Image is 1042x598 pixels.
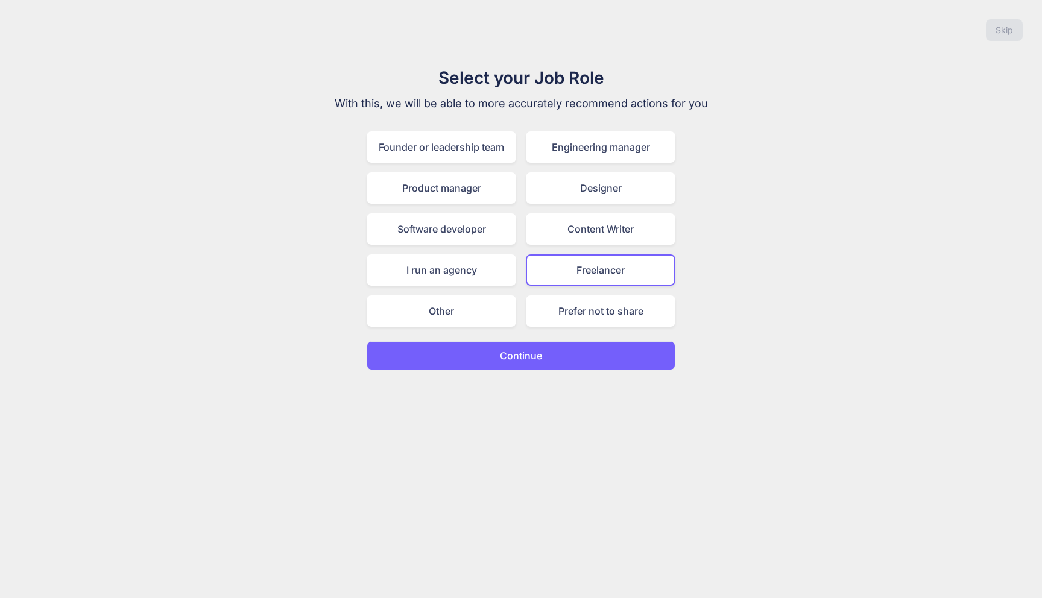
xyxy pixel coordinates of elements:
[318,65,724,90] h1: Select your Job Role
[526,213,675,245] div: Content Writer
[367,131,516,163] div: Founder or leadership team
[318,95,724,112] p: With this, we will be able to more accurately recommend actions for you
[526,254,675,286] div: Freelancer
[367,213,516,245] div: Software developer
[367,341,675,370] button: Continue
[526,131,675,163] div: Engineering manager
[367,254,516,286] div: I run an agency
[500,348,542,363] p: Continue
[367,172,516,204] div: Product manager
[526,172,675,204] div: Designer
[526,295,675,327] div: Prefer not to share
[986,19,1023,41] button: Skip
[367,295,516,327] div: Other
